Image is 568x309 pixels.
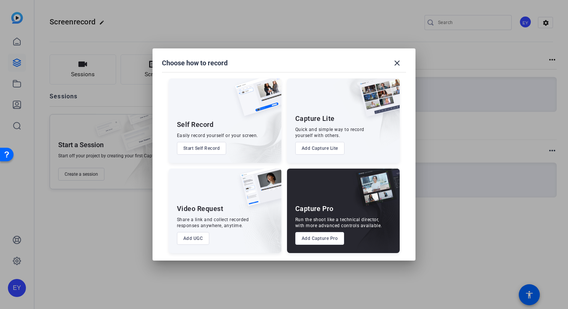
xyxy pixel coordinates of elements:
div: Share a link and collect recorded responses anywhere, anytime. [177,217,249,229]
img: capture-pro.png [350,169,400,214]
div: Capture Pro [295,204,334,213]
img: embarkstudio-capture-lite.png [332,78,400,154]
div: Self Record [177,120,214,129]
img: embarkstudio-self-record.png [216,95,281,163]
img: ugc-content.png [235,169,281,214]
div: Quick and simple way to record yourself with others. [295,127,364,139]
img: embarkstudio-capture-pro.png [344,178,400,253]
img: embarkstudio-ugc-content.png [238,192,281,253]
button: Add Capture Pro [295,232,344,245]
mat-icon: close [393,59,402,68]
div: Run the shoot like a technical director, with more advanced controls available. [295,217,382,229]
div: Easily record yourself or your screen. [177,133,258,139]
h1: Choose how to record [162,59,228,68]
div: Capture Lite [295,114,335,123]
button: Start Self Record [177,142,227,155]
div: Video Request [177,204,224,213]
img: self-record.png [230,78,281,124]
img: capture-lite.png [353,78,400,124]
button: Add Capture Lite [295,142,344,155]
button: Add UGC [177,232,210,245]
